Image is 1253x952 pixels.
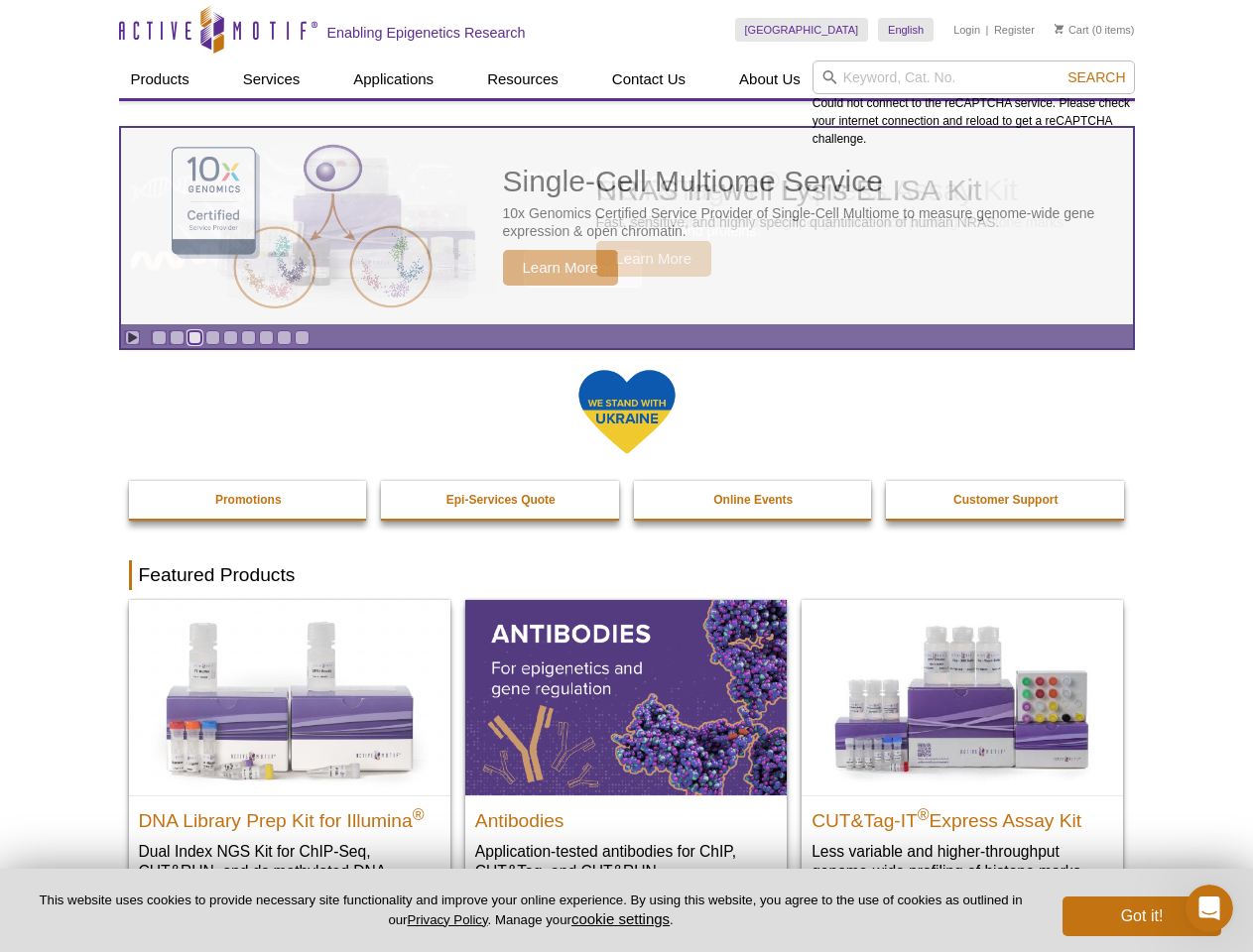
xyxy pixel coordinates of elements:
[241,330,256,345] a: Go to slide 6
[205,330,220,345] a: Go to slide 4
[1067,69,1125,85] span: Search
[802,600,1123,794] img: CUT&Tag-IT® Express Assay Kit
[713,493,793,507] strong: Online Events
[577,368,677,456] img: We Stand With Ukraine
[918,805,930,822] sup: ®
[295,330,310,345] a: Go to slide 9
[121,128,1133,324] a: Single-Cell Multiome Service Single-Cell Multiome Service 10x Genomics Certified Service Provider...
[812,801,1113,831] h2: CUT&Tag-IT Express Assay Kit
[1055,24,1064,34] img: Your Cart
[129,560,1125,590] h2: Featured Products
[503,204,1123,240] p: 10x Genomics Certified Service Provider of Single-Cell Multiome to measure genome-wide gene expre...
[475,801,777,831] h2: Antibodies
[475,841,777,882] p: Application-tested antibodies for ChIP, CUT&Tag, and CUT&RUN.
[446,493,556,507] strong: Epi-Services Quote
[986,18,989,42] li: |
[634,481,874,519] a: Online Events
[994,23,1035,37] a: Register
[571,910,670,927] button: cookie settings
[1062,68,1131,86] button: Search
[277,330,292,345] a: Go to slide 8
[139,801,440,831] h2: DNA Library Prep Kit for Illumina
[600,60,697,98] a: Contact Us
[475,60,570,98] a: Resources
[727,60,813,98] a: About Us
[139,841,440,901] p: Dual Index NGS Kit for ChIP-Seq, CUT&RUN, and ds methylated DNA assays.
[735,18,869,42] a: [GEOGRAPHIC_DATA]
[813,60,1135,148] div: Could not connect to the reCAPTCHA service. Please check your internet connection and reload to g...
[953,493,1058,507] strong: Customer Support
[119,60,201,98] a: Products
[878,18,934,42] a: English
[327,24,526,42] h2: Enabling Epigenetics Research
[129,600,450,794] img: DNA Library Prep Kit for Illumina
[1055,18,1135,42] li: (0 items)
[1186,885,1233,932] iframe: Intercom live chat
[32,892,1030,929] p: This website uses cookies to provide necessary site functionality and improve your online experie...
[465,600,787,900] a: All Antibodies Antibodies Application-tested antibodies for ChIP, CUT&Tag, and CUT&RUN.
[503,250,619,286] span: Learn More
[188,330,202,345] a: Go to slide 3
[812,841,1113,882] p: Less variable and higher-throughput genome-wide profiling of histone marks​.
[465,600,787,794] img: All Antibodies
[223,330,238,345] a: Go to slide 5
[152,330,167,345] a: Go to slide 1
[381,481,621,519] a: Epi-Services Quote
[170,330,185,345] a: Go to slide 2
[1055,23,1089,37] a: Cart
[407,912,487,927] a: Privacy Policy
[953,23,980,37] a: Login
[341,60,445,98] a: Applications
[413,805,425,822] sup: ®
[215,493,282,507] strong: Promotions
[1063,896,1221,936] button: Got it!
[121,128,1133,324] article: Single-Cell Multiome Service
[125,330,140,345] a: Toggle autoplay
[153,136,450,317] img: Single-Cell Multiome Service
[129,600,450,920] a: DNA Library Prep Kit for Illumina DNA Library Prep Kit for Illumina® Dual Index NGS Kit for ChIP-...
[813,60,1135,94] input: Keyword, Cat. No.
[886,481,1126,519] a: Customer Support
[259,330,274,345] a: Go to slide 7
[802,600,1123,900] a: CUT&Tag-IT® Express Assay Kit CUT&Tag-IT®Express Assay Kit Less variable and higher-throughput ge...
[231,60,313,98] a: Services
[503,167,1123,196] h2: Single-Cell Multiome Service
[129,481,369,519] a: Promotions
